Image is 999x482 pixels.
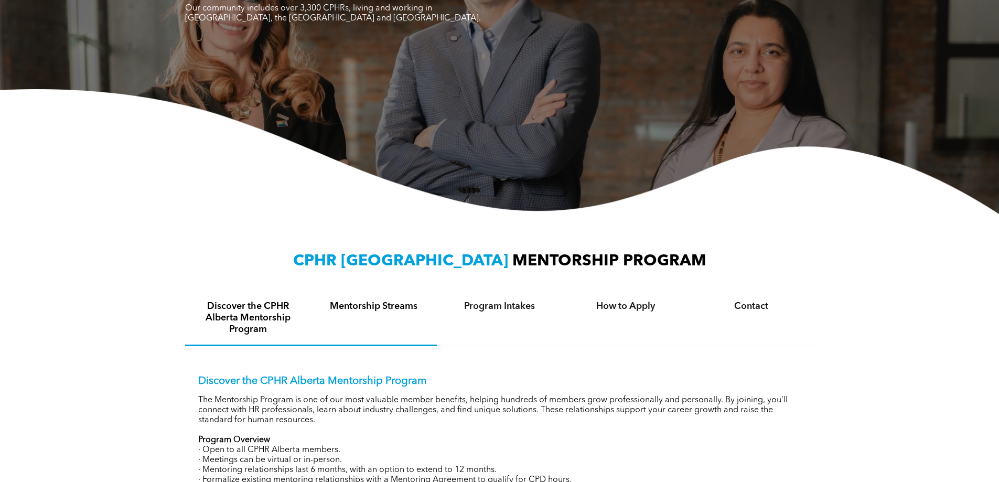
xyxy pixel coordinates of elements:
span: Our community includes over 3,300 CPHRs, living and working in [GEOGRAPHIC_DATA], the [GEOGRAPHIC... [185,4,481,23]
h4: Program Intakes [446,301,553,312]
p: Discover the CPHR Alberta Mentorship Program [198,375,801,388]
span: MENTORSHIP PROGRAM [512,253,706,269]
p: · Mentoring relationships last 6 months, with an option to extend to 12 months. [198,465,801,475]
h4: Discover the CPHR Alberta Mentorship Program [195,301,302,335]
h4: Mentorship Streams [320,301,427,312]
p: The Mentorship Program is one of our most valuable member benefits, helping hundreds of members g... [198,395,801,425]
h4: How to Apply [572,301,679,312]
h4: Contact [698,301,805,312]
p: · Meetings can be virtual or in-person. [198,455,801,465]
span: CPHR [GEOGRAPHIC_DATA] [293,253,508,269]
p: · Open to all CPHR Alberta members. [198,445,801,455]
strong: Program Overview [198,436,270,444]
